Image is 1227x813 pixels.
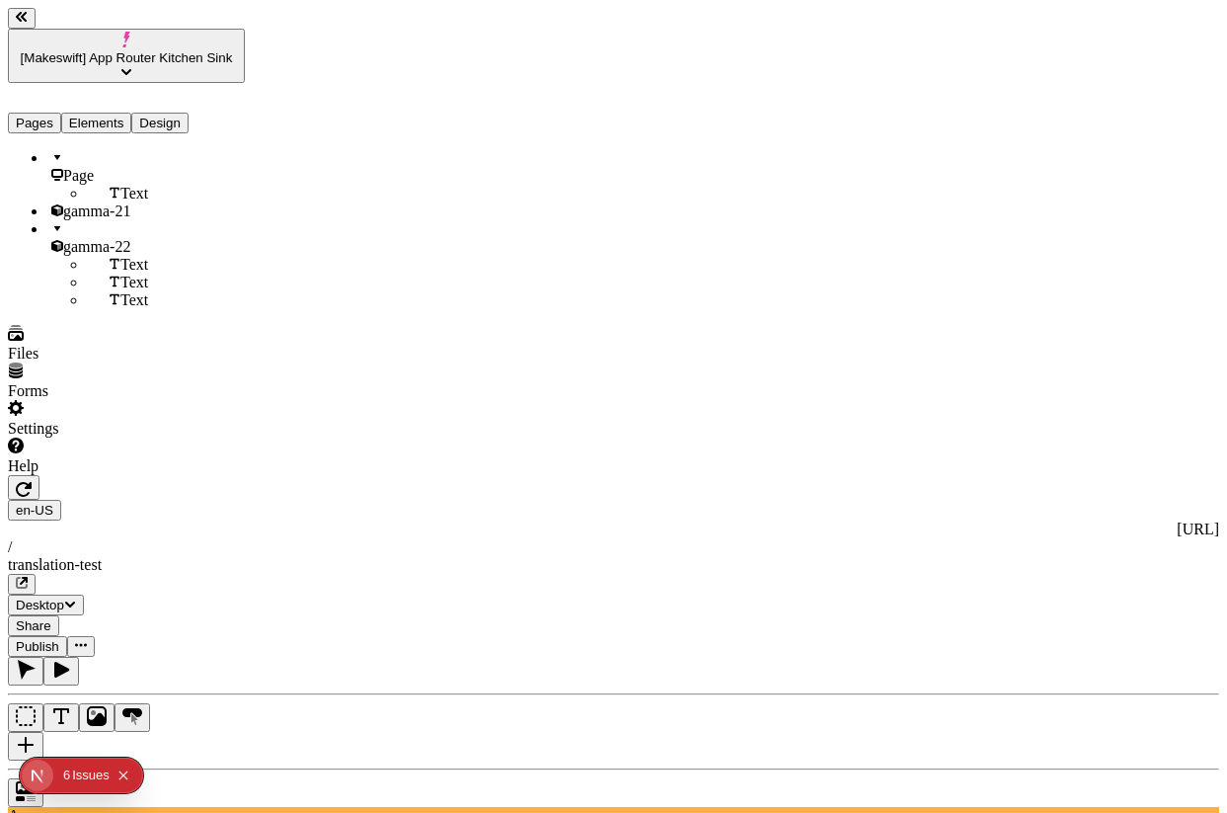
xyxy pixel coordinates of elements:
div: Settings [8,420,245,438]
div: / [8,538,1219,556]
span: Text [120,274,148,290]
button: [Makeswift] App Router Kitchen Sink [8,29,245,83]
span: [Makeswift] App Router Kitchen Sink [21,50,233,65]
button: Pages [8,113,61,133]
button: Button [115,703,150,732]
button: Publish [8,636,67,657]
div: translation-test [8,556,1219,574]
span: Text [120,291,148,308]
span: Text [120,256,148,273]
span: Publish [16,639,59,654]
span: gamma-21 [63,203,130,219]
button: Design [131,113,189,133]
button: Share [8,615,59,636]
span: Page [63,167,94,184]
span: en-US [16,503,53,518]
div: Forms [8,382,245,400]
button: Text [43,703,79,732]
span: Text [120,185,148,202]
button: Open locale picker [8,500,61,521]
button: Box [8,703,43,732]
span: gamma-22 [63,238,130,255]
span: Desktop [16,598,64,612]
button: Elements [61,113,132,133]
div: [URL] [8,521,1219,538]
button: Desktop [8,595,84,615]
button: Image [79,703,115,732]
div: Help [8,457,245,475]
span: Share [16,618,51,633]
div: Files [8,345,245,363]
